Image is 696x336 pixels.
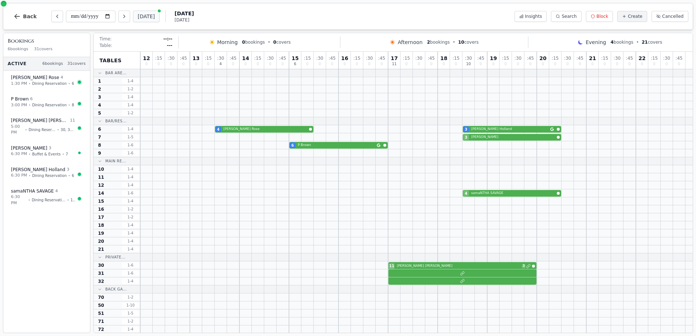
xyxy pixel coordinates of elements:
span: 14 [98,190,104,196]
span: 21 [98,246,104,252]
span: 1 - 6 [122,150,139,156]
span: : 30 [465,56,472,60]
span: Create [628,13,642,19]
span: Active [8,61,27,67]
span: 6 [294,62,296,66]
span: : 30 [663,56,670,60]
span: 1 [98,78,101,84]
span: 8 [98,142,101,148]
button: Cancelled [652,11,688,22]
span: 30, 32, 31 [60,127,75,133]
span: 0 [517,62,519,66]
span: : 15 [502,56,509,60]
span: 13 [192,56,199,61]
span: --:-- [163,36,172,42]
span: 3 [522,264,525,268]
span: 0 [368,62,370,66]
span: 0 [344,62,346,66]
span: 0 [318,62,321,66]
span: : 15 [601,56,608,60]
span: 4 [60,75,63,81]
span: : 15 [205,56,212,60]
span: : 30 [614,56,621,60]
span: 0 [628,62,630,66]
span: 20 [98,238,104,244]
span: 2 [427,40,430,45]
span: 1 - 4 [122,238,139,244]
span: 4 [219,62,222,66]
span: 0 [273,40,276,45]
span: 1 - 6 [122,190,139,196]
span: 1 - 5 [122,311,139,316]
span: 1 - 4 [122,327,139,332]
svg: Google booking [550,127,554,131]
span: 10 [466,62,471,66]
span: 11 [98,174,104,180]
span: 0 [455,62,457,66]
span: • [68,102,70,108]
span: 0 [430,62,432,66]
span: 0 [492,62,494,66]
span: 1 - 4 [122,222,139,228]
span: : 30 [415,56,422,60]
span: 0 [257,62,259,66]
span: 1:30 PM [11,81,27,87]
span: 1 - 2 [122,206,139,212]
span: P Brown [298,143,375,148]
span: 4 [55,188,58,194]
span: 12 [98,182,104,188]
span: 0 [182,62,184,66]
span: • [28,102,31,108]
span: 6 [72,81,74,86]
span: 0 [245,62,247,66]
button: Back [8,8,43,25]
button: samaNTHA SAVAGE46:30 PM•Dining Reservation•14 [6,184,87,210]
span: Evening [586,39,606,46]
span: 0 [504,62,507,66]
span: 1 - 2 [122,214,139,220]
span: 10 [458,40,464,45]
span: 2 [98,86,101,92]
span: : 15 [453,56,460,60]
span: 1 - 2 [122,110,139,116]
span: 21 [589,56,596,61]
span: : 15 [254,56,261,60]
span: • [62,151,64,157]
span: [DATE] [175,17,194,23]
span: 0 [195,62,197,66]
span: samaNTHA SAVAGE [11,188,54,194]
span: 0 [170,62,172,66]
span: 10 [98,166,104,172]
span: 1 - 4 [122,94,139,100]
span: 17 [98,214,104,220]
span: 0 [157,62,160,66]
span: samaNTHA SAVAGE [471,191,555,196]
span: 50 [98,303,104,308]
span: 6 bookings [42,61,63,67]
span: 1 - 4 [122,278,139,284]
span: Block [597,13,608,19]
span: 32 [98,278,104,284]
span: 3 [98,94,101,100]
span: 1 - 4 [122,102,139,108]
span: 0 [678,62,680,66]
span: 31 [98,270,104,276]
span: 1 - 4 [122,174,139,180]
span: [PERSON_NAME] [PERSON_NAME] [11,118,69,123]
span: 1 - 2 [122,86,139,92]
span: 0 [665,62,668,66]
span: [PERSON_NAME] Rose [223,127,308,132]
span: 6 [292,143,294,148]
span: 1 - 4 [122,166,139,172]
span: bookings [427,39,450,45]
span: 51 [98,311,104,316]
span: • [68,81,70,86]
span: : 45 [676,56,683,60]
span: 0 [554,62,556,66]
button: P Brown63:00 PM•Dining Reservation•8 [6,92,87,112]
span: : 45 [279,56,286,60]
span: • [57,127,59,133]
button: [PERSON_NAME] 36:30 PM•Buffet & Events•7 [6,141,87,161]
span: : 30 [515,56,521,60]
span: • [28,151,31,157]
